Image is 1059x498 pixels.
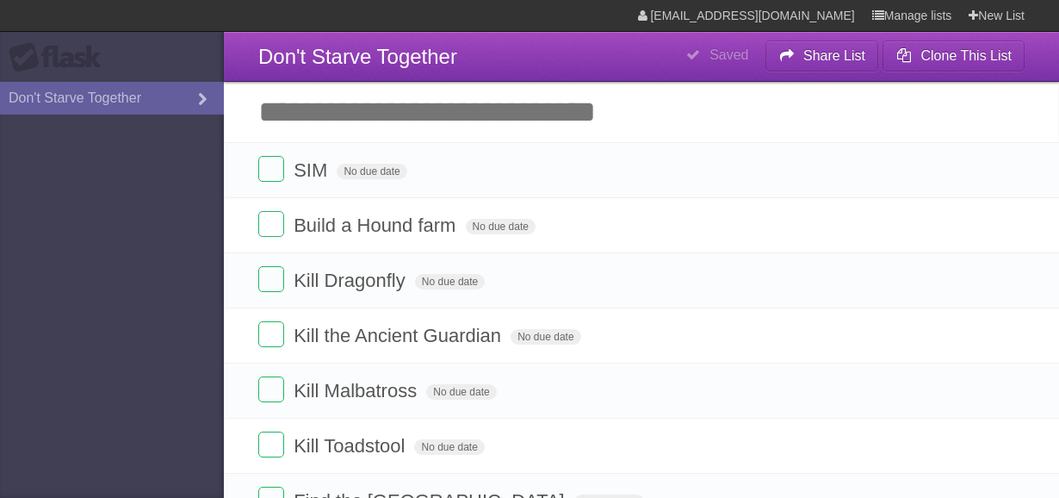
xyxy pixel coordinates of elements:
[337,164,406,179] span: No due date
[258,432,284,458] label: Done
[9,42,112,73] div: Flask
[258,156,284,182] label: Done
[414,439,484,455] span: No due date
[294,159,331,181] span: SIM
[415,274,485,289] span: No due date
[765,40,879,72] button: Share List
[258,321,284,347] label: Done
[294,325,505,346] span: Kill the Ancient Guardian
[426,384,496,400] span: No due date
[294,215,460,236] span: Build a Hound farm
[803,48,865,63] b: Share List
[466,219,536,234] span: No due date
[258,211,284,237] label: Done
[511,329,580,345] span: No due date
[258,266,284,292] label: Done
[294,270,410,291] span: Kill Dragonfly
[882,40,1025,72] button: Clone This List
[258,45,457,68] span: Don't Starve Together
[258,377,284,402] label: Done
[294,435,409,457] span: Kill Toadstool
[294,380,421,402] span: Kill Malbatross
[920,48,1012,63] b: Clone This List
[709,47,748,62] b: Saved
